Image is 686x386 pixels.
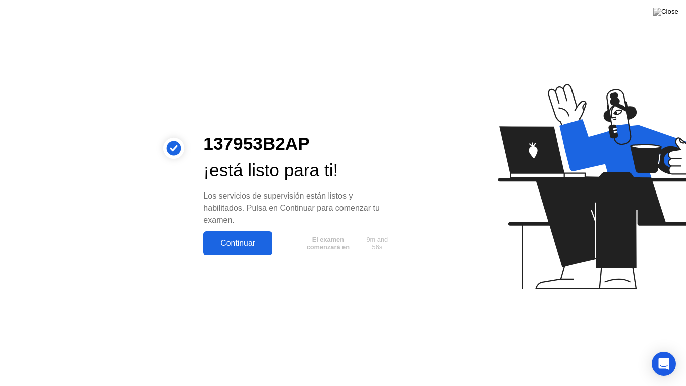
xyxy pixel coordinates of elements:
[203,190,395,226] div: Los servicios de supervisión están listos y habilitados. Pulsa en Continuar para comenzar tu examen.
[277,234,395,253] button: El examen comenzará en9m and 56s
[206,239,269,248] div: Continuar
[203,131,395,157] div: 137953B2AP
[653,8,678,16] img: Close
[203,157,395,184] div: ¡está listo para ti!
[652,352,676,376] div: Open Intercom Messenger
[363,236,392,251] span: 9m and 56s
[203,231,272,255] button: Continuar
